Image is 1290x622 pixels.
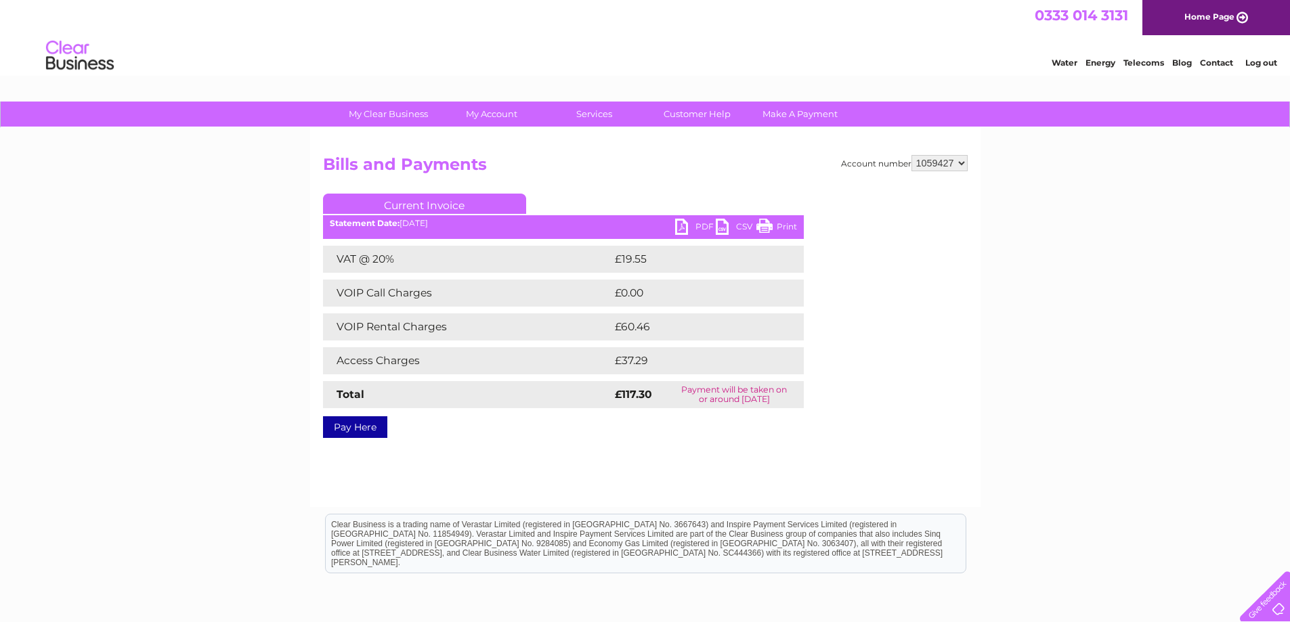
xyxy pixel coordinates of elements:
[435,102,547,127] a: My Account
[323,246,611,273] td: VAT @ 20%
[1052,58,1077,68] a: Water
[1085,58,1115,68] a: Energy
[326,7,966,66] div: Clear Business is a trading name of Verastar Limited (registered in [GEOGRAPHIC_DATA] No. 3667643...
[615,388,652,401] strong: £117.30
[323,280,611,307] td: VOIP Call Charges
[611,246,775,273] td: £19.55
[675,219,716,238] a: PDF
[744,102,856,127] a: Make A Payment
[538,102,650,127] a: Services
[841,155,968,171] div: Account number
[323,347,611,374] td: Access Charges
[716,219,756,238] a: CSV
[641,102,753,127] a: Customer Help
[323,219,804,228] div: [DATE]
[756,219,797,238] a: Print
[323,155,968,181] h2: Bills and Payments
[1245,58,1277,68] a: Log out
[1123,58,1164,68] a: Telecoms
[611,280,773,307] td: £0.00
[611,313,777,340] td: £60.46
[1200,58,1233,68] a: Contact
[1172,58,1192,68] a: Blog
[1035,7,1128,24] a: 0333 014 3131
[611,347,776,374] td: £37.29
[323,313,611,340] td: VOIP Rental Charges
[323,416,387,438] a: Pay Here
[330,218,400,228] b: Statement Date:
[665,381,803,408] td: Payment will be taken on or around [DATE]
[337,388,364,401] strong: Total
[323,194,526,214] a: Current Invoice
[45,35,114,76] img: logo.png
[332,102,444,127] a: My Clear Business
